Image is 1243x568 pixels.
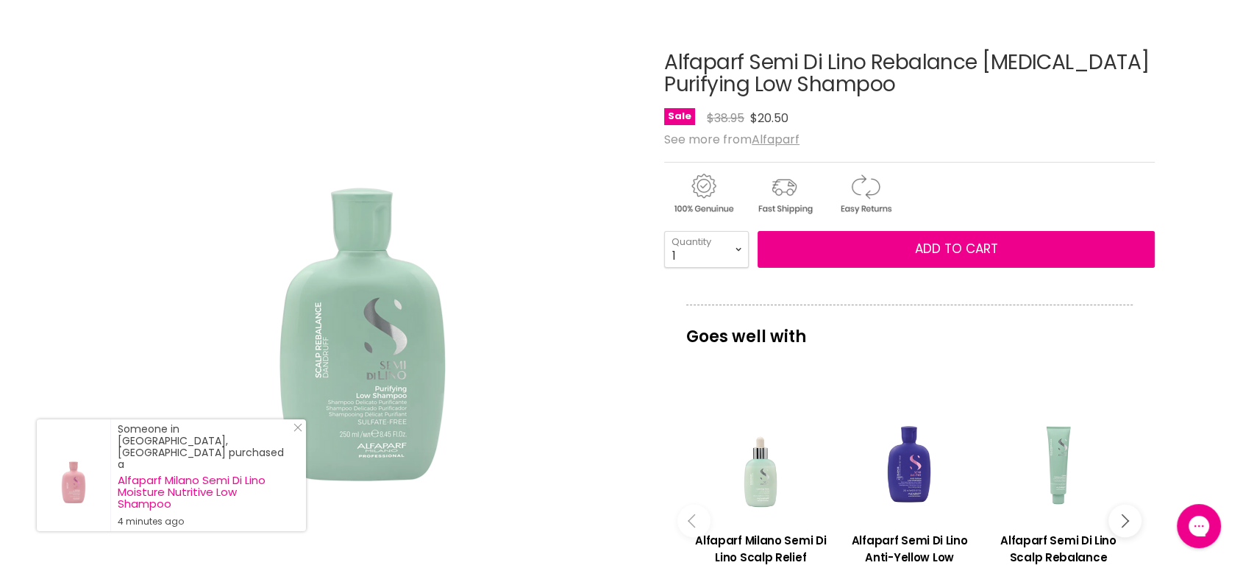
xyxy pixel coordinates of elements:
[745,171,823,216] img: shipping.gif
[293,423,302,432] svg: Close Icon
[37,419,110,531] a: Visit product page
[118,475,291,510] a: Alfaparf Milano Semi Di Lino Moisture Nutritive Low Shampoo
[664,108,695,125] span: Sale
[752,131,799,148] a: Alfaparf
[758,231,1155,268] button: Add to cart
[88,15,638,564] div: Alfaparf Semi Di Lino Rebalance Dandruff Purifying Low Shampoo image. Click or Scroll to Zoom.
[118,516,291,528] small: 4 minutes ago
[707,110,744,127] span: $38.95
[686,305,1133,353] p: Goes well with
[915,240,998,258] span: Add to cart
[1169,499,1228,553] iframe: Gorgias live chat messenger
[664,52,1155,97] h1: Alfaparf Semi Di Lino Rebalance [MEDICAL_DATA] Purifying Low Shampoo
[750,110,788,127] span: $20.50
[664,171,742,216] img: genuine.gif
[664,131,799,148] span: See more from
[118,423,291,528] div: Someone in [GEOGRAPHIC_DATA], [GEOGRAPHIC_DATA] purchased a
[288,423,302,438] a: Close Notification
[826,171,904,216] img: returns.gif
[664,231,749,268] select: Quantity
